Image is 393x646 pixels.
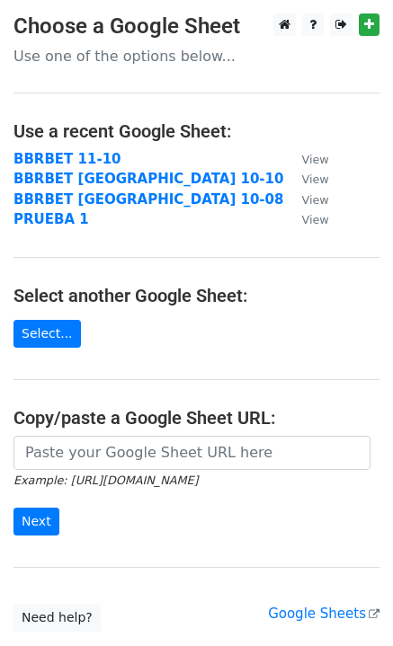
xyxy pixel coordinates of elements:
[268,606,380,622] a: Google Sheets
[13,508,59,535] input: Next
[13,407,380,429] h4: Copy/paste a Google Sheet URL:
[13,13,380,40] h3: Choose a Google Sheet
[13,320,81,348] a: Select...
[13,604,101,632] a: Need help?
[13,436,371,470] input: Paste your Google Sheet URL here
[13,47,380,66] p: Use one of the options below...
[13,171,283,187] a: BBRBET [GEOGRAPHIC_DATA] 10-10
[13,191,283,208] a: BBRBET [GEOGRAPHIC_DATA] 10-08
[283,191,328,208] a: View
[13,151,121,167] a: BBRBET 11-10
[13,211,89,227] a: PRUEBA 1
[283,171,328,187] a: View
[301,213,328,226] small: View
[301,193,328,207] small: View
[283,211,328,227] a: View
[13,473,198,487] small: Example: [URL][DOMAIN_NAME]
[301,153,328,166] small: View
[13,285,380,306] h4: Select another Google Sheet:
[301,173,328,186] small: View
[13,120,380,142] h4: Use a recent Google Sheet:
[283,151,328,167] a: View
